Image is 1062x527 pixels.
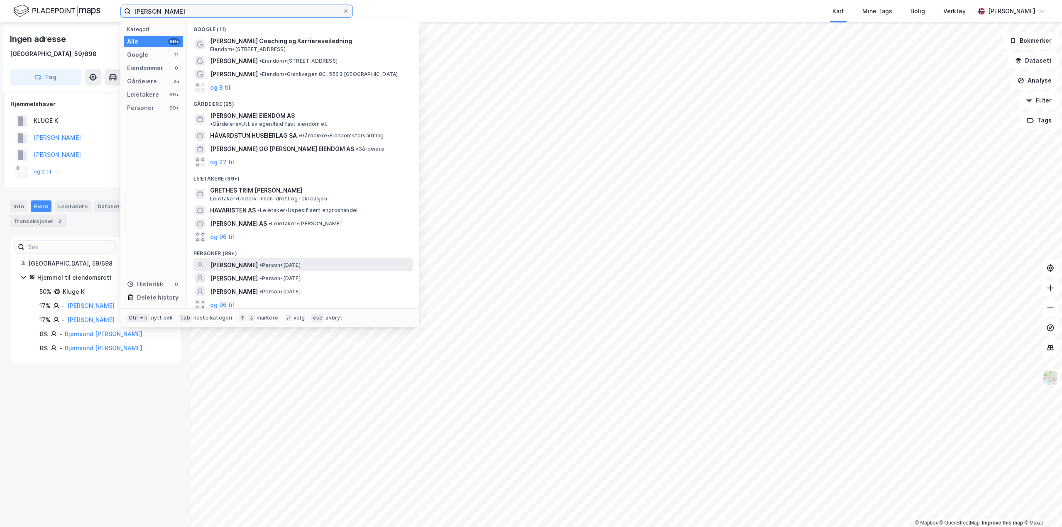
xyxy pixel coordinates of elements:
[127,63,163,73] div: Eiendommer
[67,302,115,309] a: [PERSON_NAME]
[127,90,159,100] div: Leietakere
[187,94,419,109] div: Gårdeiere (25)
[982,520,1023,526] a: Improve this map
[173,65,180,71] div: 0
[137,293,179,303] div: Delete history
[1020,487,1062,527] div: Kontrollprogram for chat
[39,287,51,297] div: 50%
[210,131,297,141] span: HÅVARDSTUN HUSEIERLAG SA
[173,281,180,288] div: 0
[1042,370,1058,385] img: Z
[127,103,154,113] div: Personer
[24,241,115,253] input: Søk
[210,195,327,202] span: Leietaker • Underv. innen idrett og rekreasjon
[210,46,286,53] span: Eiendom • [STREET_ADDRESS]
[187,20,419,34] div: Google (11)
[131,5,343,17] input: Søk på adresse, matrikkel, gårdeiere, leietakere eller personer
[259,288,262,295] span: •
[259,275,301,282] span: Person • [DATE]
[173,78,180,85] div: 25
[988,6,1035,16] div: [PERSON_NAME]
[832,6,844,16] div: Kart
[193,315,232,321] div: neste kategori
[127,279,163,289] div: Historikk
[210,205,256,215] span: HAVARISTEN AS
[257,207,357,214] span: Leietaker • Uspesifisert engroshandel
[915,520,938,526] a: Mapbox
[13,4,100,18] img: logo.f888ab2527a4732fd821a326f86c7f29.svg
[210,83,230,93] button: og 8 til
[1011,72,1059,89] button: Analyse
[37,273,171,283] div: Hjemmel til eiendomsrett
[356,146,358,152] span: •
[59,343,62,353] div: -
[210,219,267,229] span: [PERSON_NAME] AS
[168,105,180,111] div: 99+
[1008,52,1059,69] button: Datasett
[173,51,180,58] div: 11
[1020,487,1062,527] iframe: Chat Widget
[94,200,125,212] div: Datasett
[210,232,234,242] button: og 96 til
[210,121,327,127] span: Gårdeiere • Utl. av egen/leid fast eiendom el.
[910,6,925,16] div: Bolig
[269,220,271,227] span: •
[10,32,67,46] div: Ingen adresse
[210,56,258,66] span: [PERSON_NAME]
[10,99,181,109] div: Hjemmelshaver
[259,58,262,64] span: •
[39,343,48,353] div: 8%
[294,315,305,321] div: velg
[259,275,262,281] span: •
[39,329,48,339] div: 8%
[127,26,183,32] div: Kategori
[67,316,115,323] a: [PERSON_NAME]
[127,37,138,46] div: Alle
[210,157,234,167] button: og 22 til
[127,314,149,322] div: Ctrl + k
[257,207,260,213] span: •
[10,69,81,85] button: Tag
[311,314,324,322] div: esc
[210,121,213,127] span: •
[257,315,278,321] div: markere
[28,259,171,268] div: [GEOGRAPHIC_DATA], 59/698
[259,71,262,77] span: •
[1019,92,1059,109] button: Filter
[63,287,85,297] div: Kluge K
[943,6,966,16] div: Verktøy
[55,200,91,212] div: Leietakere
[10,215,67,227] div: Transaksjoner
[259,288,301,295] span: Person • [DATE]
[862,6,892,16] div: Mine Tags
[940,520,980,526] a: OpenStreetMap
[168,38,180,45] div: 99+
[1020,112,1059,129] button: Tags
[259,71,398,78] span: Eiendom • Granlivegen 8C, 5563 [GEOGRAPHIC_DATA]
[210,260,258,270] span: [PERSON_NAME]
[151,315,173,321] div: nytt søk
[187,169,419,184] div: Leietakere (99+)
[62,301,65,311] div: -
[31,200,51,212] div: Eiere
[269,220,342,227] span: Leietaker • [PERSON_NAME]
[1003,32,1059,49] button: Bokmerker
[127,76,157,86] div: Gårdeiere
[168,91,180,98] div: 99+
[210,111,295,121] span: [PERSON_NAME] EIENDOM AS
[39,315,51,325] div: 17%
[59,329,62,339] div: -
[325,315,343,321] div: avbryt
[210,300,234,310] button: og 96 til
[210,273,258,283] span: [PERSON_NAME]
[210,185,409,195] span: GRETHES TRIM [PERSON_NAME]
[127,50,148,60] div: Google
[10,49,97,59] div: [GEOGRAPHIC_DATA], 59/698
[210,69,258,79] span: [PERSON_NAME]
[179,314,192,322] div: tab
[210,144,354,154] span: [PERSON_NAME] OG [PERSON_NAME] EIENDOM AS
[65,344,142,351] a: Bjørnsund [PERSON_NAME]
[39,301,51,311] div: 17%
[10,200,27,212] div: Info
[259,262,262,268] span: •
